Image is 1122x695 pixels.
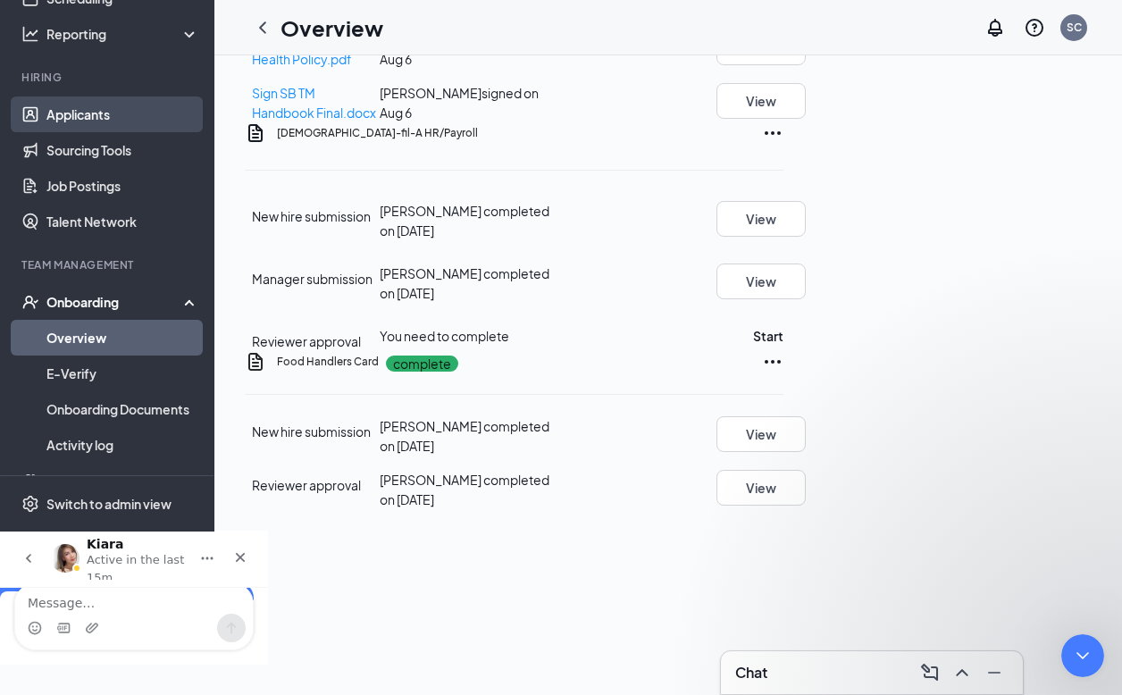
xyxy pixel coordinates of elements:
[85,90,99,105] button: Upload attachment
[252,271,373,287] span: Manager submission
[245,351,266,373] svg: CustomFormIcon
[56,90,71,105] button: Gif picker
[46,168,199,204] a: Job Postings
[716,416,806,452] button: View
[46,495,172,513] div: Switch to admin view
[716,470,806,506] button: View
[916,658,944,687] button: ComposeMessage
[252,85,376,121] a: Sign SB TM Handbook Final.docx
[984,662,1005,683] svg: Minimize
[919,662,941,683] svg: ComposeMessage
[245,122,266,144] svg: Document
[252,477,361,493] span: Reviewer approval
[15,53,253,83] textarea: Message…
[277,354,379,370] h5: Food Handlers Card
[190,11,224,45] button: Home
[46,463,199,498] a: Team
[716,201,806,237] button: View
[380,418,549,454] span: [PERSON_NAME] completed on [DATE]
[951,662,973,683] svg: ChevronUp
[380,265,549,301] span: [PERSON_NAME] completed on [DATE]
[984,17,1006,38] svg: Notifications
[46,293,184,311] div: Onboarding
[21,25,39,43] svg: Analysis
[46,96,199,132] a: Applicants
[980,658,1009,687] button: Minimize
[716,83,806,119] button: View
[380,472,549,507] span: [PERSON_NAME] completed on [DATE]
[46,356,199,391] a: E-Verify
[1024,17,1045,38] svg: QuestionInfo
[735,663,767,682] h3: Chat
[380,83,559,122] div: [PERSON_NAME] signed on Aug 6
[21,70,196,85] div: Hiring
[87,21,185,48] p: Active in the last 15m
[753,326,783,346] button: Start
[716,264,806,299] button: View
[21,293,39,311] svg: UserCheck
[51,13,80,42] img: Profile image for Kiara
[224,11,256,43] div: Close
[277,125,478,141] h5: [DEMOGRAPHIC_DATA]-fil-A HR/Payroll
[948,658,976,687] button: ChevronUp
[386,356,458,372] p: complete
[21,257,196,272] div: Team Management
[28,90,42,105] button: Emoji picker
[1067,20,1082,35] div: SC
[252,423,371,440] span: New hire submission
[1061,634,1104,677] iframe: Intercom live chat
[252,208,371,224] span: New hire submission
[380,203,549,239] span: [PERSON_NAME] completed on [DATE]
[46,204,199,239] a: Talent Network
[12,11,46,45] button: go back
[21,495,39,513] svg: Settings
[46,132,199,168] a: Sourcing Tools
[46,320,199,356] a: Overview
[46,25,200,43] div: Reporting
[762,122,783,144] svg: Ellipses
[252,333,361,349] span: Reviewer approval
[217,83,246,112] button: Send a message…
[280,13,383,43] h1: Overview
[252,17,273,38] svg: ChevronLeft
[46,427,199,463] a: Activity log
[380,328,509,344] span: You need to complete
[87,7,123,21] h1: Kiara
[46,391,199,427] a: Onboarding Documents
[762,351,783,373] svg: Ellipses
